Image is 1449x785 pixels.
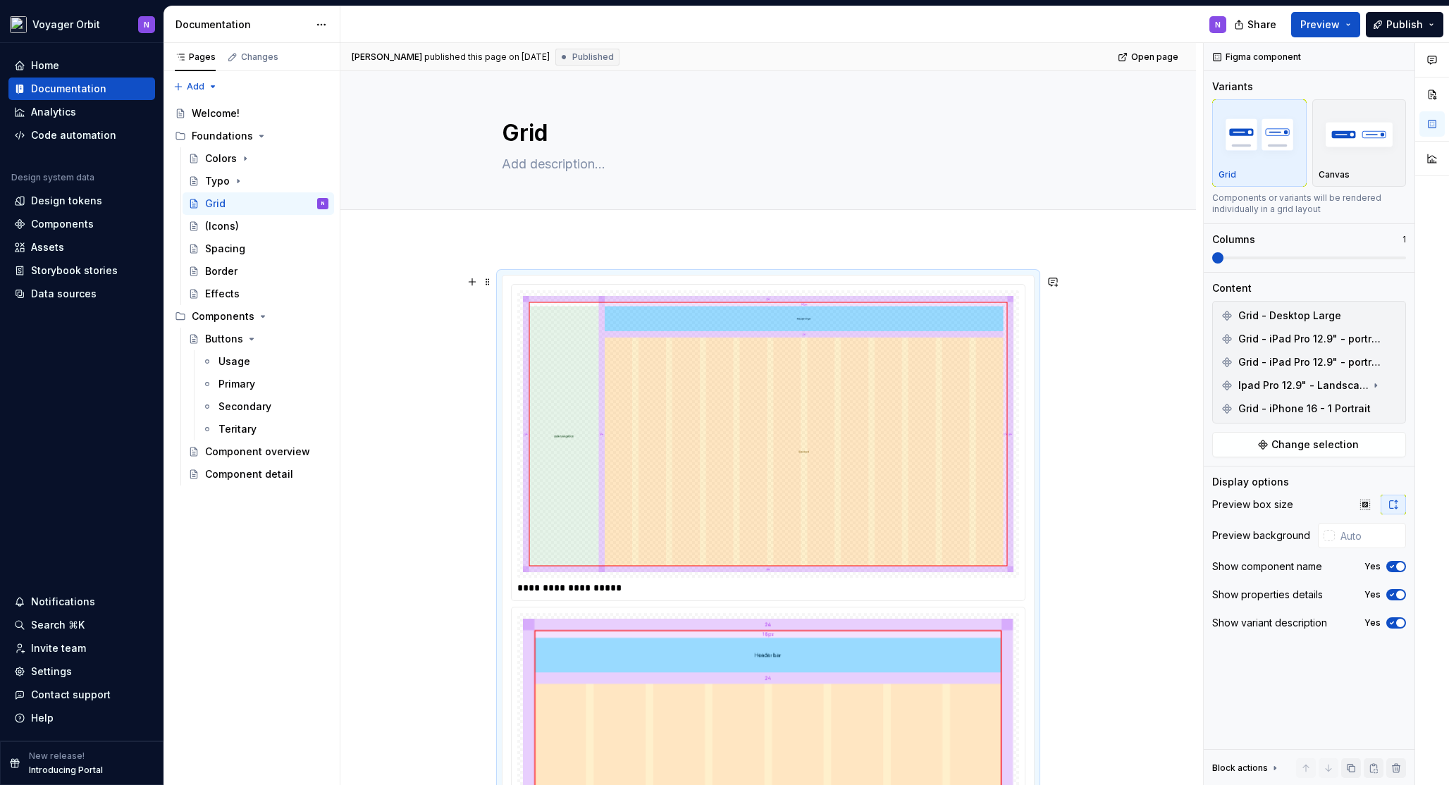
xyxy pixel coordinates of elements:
a: Typo [183,170,334,192]
button: Voyager OrbitN [3,9,161,39]
div: Secondary [218,400,271,414]
p: 1 [1402,234,1406,245]
img: e5527c48-e7d1-4d25-8110-9641689f5e10.png [10,16,27,33]
div: Components or variants will be rendered individually in a grid layout [1212,192,1406,215]
div: Preview background [1212,529,1310,543]
div: Changes [241,51,278,63]
div: Foundations [192,129,253,143]
div: Components [192,309,254,323]
div: Search ⌘K [31,618,85,632]
div: Grid - iPad Pro 12.9" - portrait (drawer persistant) [1216,351,1402,373]
span: Publish [1386,18,1423,32]
button: Search ⌘K [8,614,155,636]
a: Invite team [8,637,155,660]
button: Change selection [1212,432,1406,457]
a: Open page [1114,47,1185,67]
span: Ipad Pro 12.9" - Landscape [1238,378,1369,392]
div: Preview box size [1212,497,1293,512]
div: Teritary [218,422,257,436]
div: Show properties details [1212,588,1323,602]
div: Welcome! [192,106,240,120]
a: Code automation [8,124,155,147]
div: Components [31,217,94,231]
div: N [144,19,149,30]
button: Publish [1366,12,1443,37]
div: Settings [31,665,72,679]
div: Code automation [31,128,116,142]
img: placeholder [1219,109,1300,160]
button: placeholderCanvas [1312,99,1407,187]
button: Share [1227,12,1285,37]
div: Assets [31,240,64,254]
input: Auto [1335,523,1406,548]
div: Grid - iPhone 16 - 1 Portrait [1216,397,1402,420]
button: placeholderGrid [1212,99,1307,187]
div: Show component name [1212,560,1322,574]
a: Analytics [8,101,155,123]
div: Foundations [169,125,334,147]
button: Preview [1291,12,1360,37]
div: Typo [205,174,230,188]
div: N [1215,19,1221,30]
div: Invite team [31,641,86,655]
div: Content [1212,281,1252,295]
a: Assets [8,236,155,259]
a: Data sources [8,283,155,305]
button: Add [169,77,222,97]
div: Design tokens [31,194,102,208]
div: Show variant description [1212,616,1327,630]
div: Component overview [205,445,310,459]
div: Display options [1212,475,1289,489]
div: Components [169,305,334,328]
span: [PERSON_NAME] [352,51,422,63]
div: Usage [218,354,250,369]
span: Open page [1131,51,1178,63]
div: Variants [1212,80,1253,94]
a: (Icons) [183,215,334,237]
a: Effects [183,283,334,305]
span: Grid - iPad Pro 12.9" - portrait (drawer hidden) [1238,332,1381,346]
div: Home [31,58,59,73]
div: N [321,197,324,211]
div: Storybook stories [31,264,118,278]
img: placeholder [1319,109,1400,160]
div: Primary [218,377,255,391]
div: Analytics [31,105,76,119]
div: Component detail [205,467,293,481]
span: Published [572,51,614,63]
div: (Icons) [205,219,239,233]
a: Teritary [196,418,334,440]
p: Canvas [1319,169,1350,180]
a: Usage [196,350,334,373]
div: Buttons [205,332,243,346]
label: Yes [1364,561,1381,572]
div: Block actions [1212,758,1281,778]
div: Spacing [205,242,245,256]
div: Contact support [31,688,111,702]
p: New release! [29,750,85,762]
a: Colors [183,147,334,170]
textarea: Grid [499,116,1032,150]
span: Add [187,81,204,92]
a: Design tokens [8,190,155,212]
a: Secondary [196,395,334,418]
div: Documentation [31,82,106,96]
a: Buttons [183,328,334,350]
div: Columns [1212,233,1255,247]
p: Introducing Portal [29,765,103,776]
span: Grid - iPad Pro 12.9" - portrait (drawer persistant) [1238,355,1381,369]
div: Documentation [175,18,309,32]
button: Help [8,707,155,729]
div: Pages [175,51,216,63]
div: Block actions [1212,762,1268,774]
span: Grid - iPhone 16 - 1 Portrait [1238,402,1371,416]
div: Grid - Desktop Large [1216,304,1402,327]
a: Primary [196,373,334,395]
div: Ipad Pro 12.9" - Landscape [1216,374,1402,397]
a: Welcome! [169,102,334,125]
div: Effects [205,287,240,301]
a: Border [183,260,334,283]
div: published this page on [DATE] [424,51,550,63]
label: Yes [1364,617,1381,629]
span: Share [1247,18,1276,32]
